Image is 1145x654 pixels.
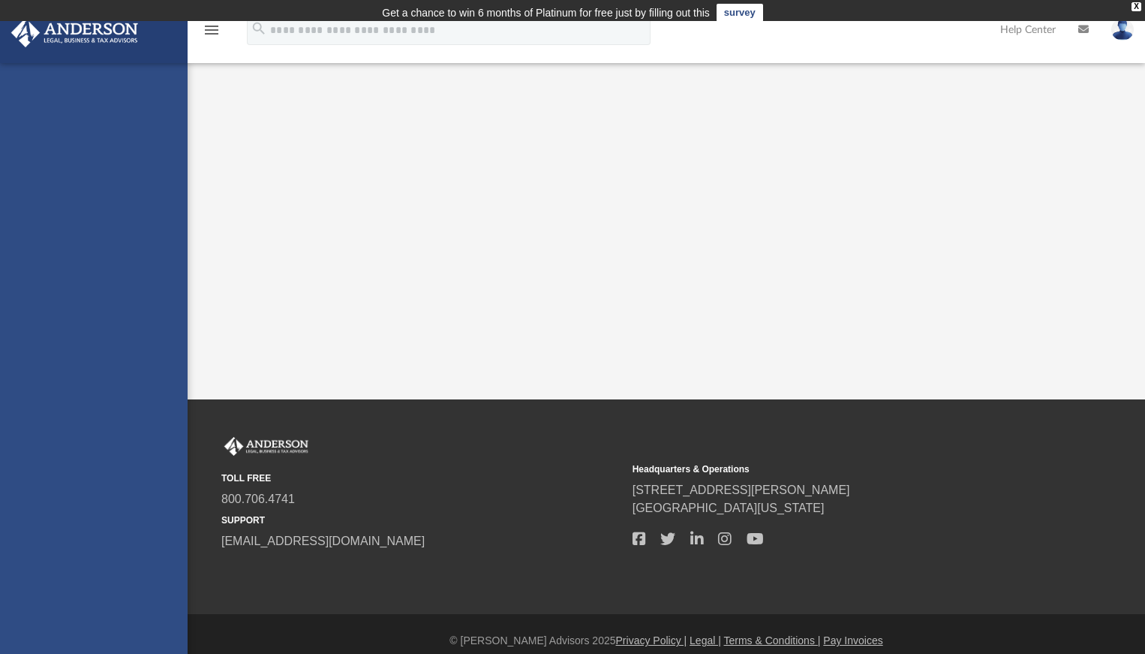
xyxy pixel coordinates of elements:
[221,535,425,547] a: [EMAIL_ADDRESS][DOMAIN_NAME]
[724,634,821,646] a: Terms & Conditions |
[633,463,1033,476] small: Headquarters & Operations
[633,484,850,496] a: [STREET_ADDRESS][PERSON_NAME]
[382,4,710,22] div: Get a chance to win 6 months of Platinum for free just by filling out this
[616,634,687,646] a: Privacy Policy |
[221,514,622,527] small: SUPPORT
[221,437,311,457] img: Anderson Advisors Platinum Portal
[221,472,622,485] small: TOLL FREE
[221,493,295,505] a: 800.706.4741
[823,634,882,646] a: Pay Invoices
[7,18,143,47] img: Anderson Advisors Platinum Portal
[1131,2,1141,11] div: close
[188,633,1145,649] div: © [PERSON_NAME] Advisors 2025
[633,502,825,514] a: [GEOGRAPHIC_DATA][US_STATE]
[717,4,763,22] a: survey
[1111,19,1134,41] img: User Pic
[203,21,221,39] i: menu
[690,634,721,646] a: Legal |
[203,29,221,39] a: menu
[251,20,267,37] i: search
